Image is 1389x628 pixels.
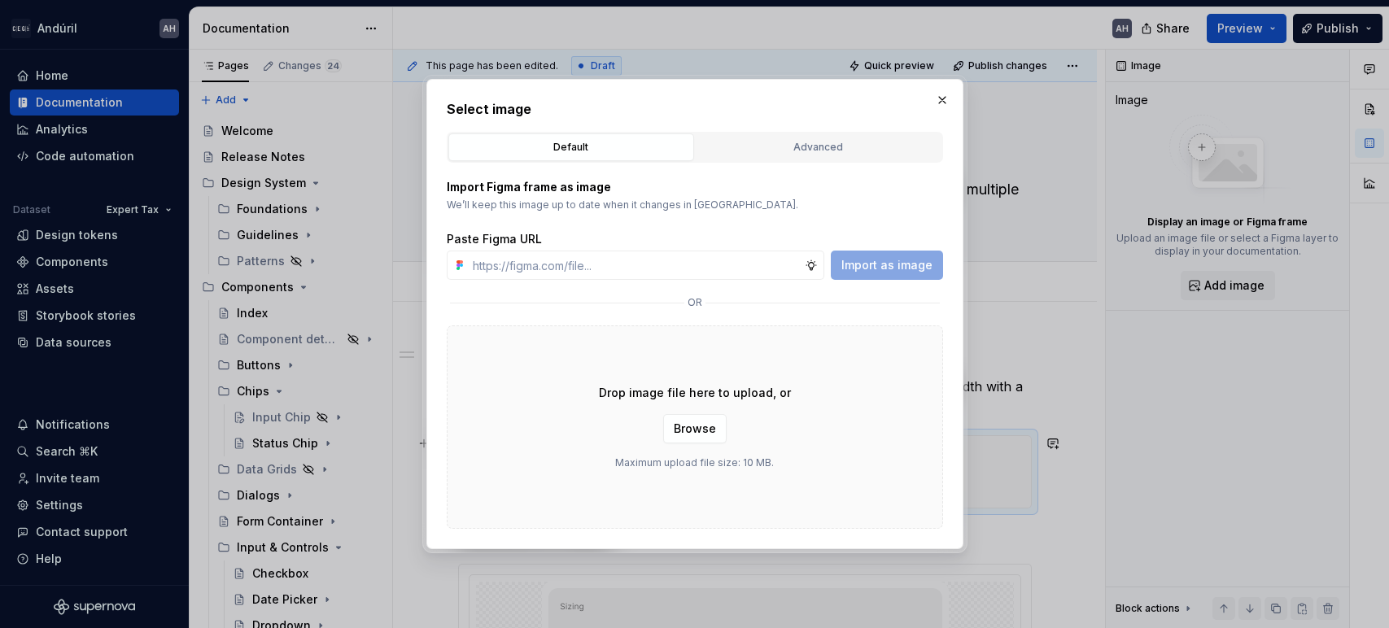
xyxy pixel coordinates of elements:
label: Paste Figma URL [447,231,542,247]
button: Browse [663,414,727,443]
h2: Select image [447,99,943,119]
div: Advanced [701,139,936,155]
p: We’ll keep this image up to date when it changes in [GEOGRAPHIC_DATA]. [447,198,943,212]
p: or [688,296,702,309]
p: Import Figma frame as image [447,179,943,195]
span: Browse [674,421,716,437]
p: Drop image file here to upload, or [599,385,791,401]
input: https://figma.com/file... [466,251,805,280]
div: Default [454,139,688,155]
p: Maximum upload file size: 10 MB. [615,456,774,469]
